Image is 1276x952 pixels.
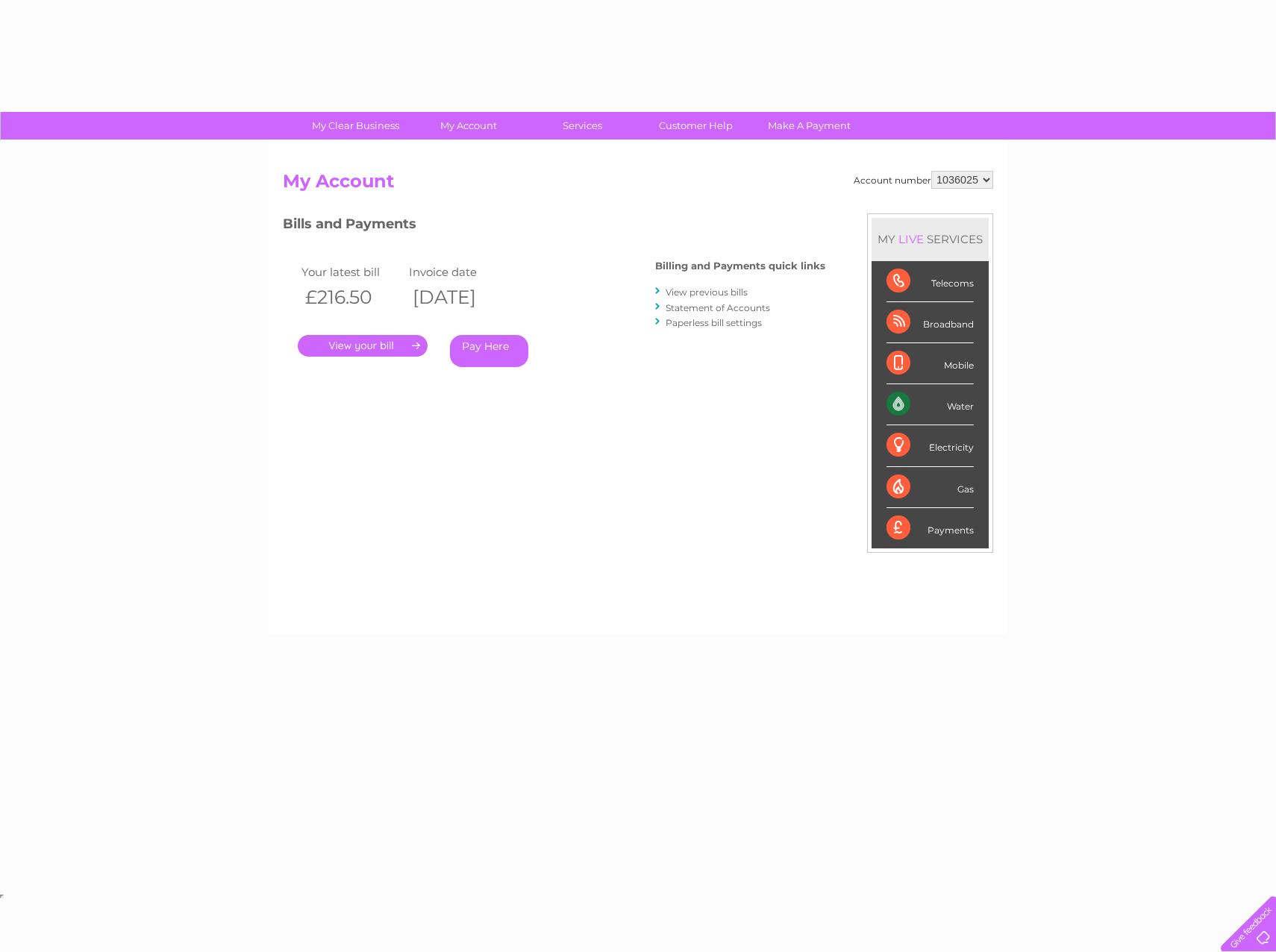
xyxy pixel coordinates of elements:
div: Electricity [886,425,974,466]
th: [DATE] [405,282,513,313]
div: Mobile [886,343,974,384]
a: Make A Payment [748,112,871,140]
div: LIVE [895,232,927,246]
a: View previous bills [666,286,748,298]
th: £216.50 [298,282,405,313]
a: Paperless bill settings [666,317,762,328]
h2: My Account [283,171,993,199]
a: My Clear Business [294,112,417,140]
td: Your latest bill [298,262,405,282]
a: Statement of Accounts [666,302,770,313]
div: Gas [886,467,974,508]
a: Services [521,112,644,140]
a: Customer Help [634,112,757,140]
div: Water [886,384,974,425]
h3: Bills and Payments [283,213,825,239]
a: . [298,335,428,357]
div: Telecoms [886,261,974,302]
div: Account number [854,171,993,189]
a: Pay Here [450,335,528,367]
a: My Account [407,112,531,140]
div: Payments [886,508,974,548]
h4: Billing and Payments quick links [655,260,825,272]
div: Broadband [886,302,974,343]
div: MY SERVICES [872,218,989,260]
td: Invoice date [405,262,513,282]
